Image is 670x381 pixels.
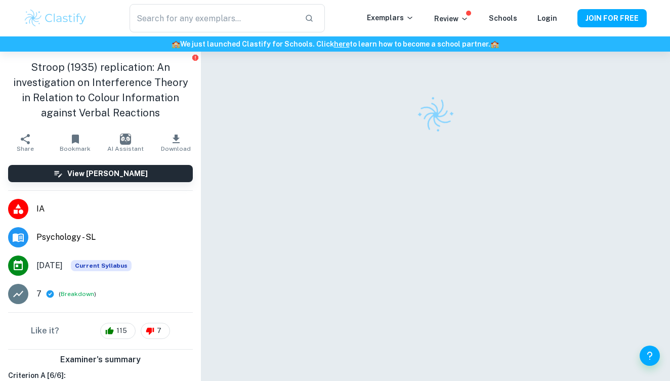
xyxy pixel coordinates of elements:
[111,326,133,336] span: 115
[8,370,193,381] h6: Criterion A [ 6 / 6 ]:
[490,40,499,48] span: 🏫
[151,326,167,336] span: 7
[130,4,297,32] input: Search for any exemplars...
[71,260,132,271] div: This exemplar is based on the current syllabus. Feel free to refer to it for inspiration/ideas wh...
[60,145,91,152] span: Bookmark
[17,145,34,152] span: Share
[36,203,193,215] span: IA
[50,129,100,157] button: Bookmark
[36,260,63,272] span: [DATE]
[334,40,350,48] a: here
[8,60,193,120] h1: Stroop (1935) replication: An investigation on Interference Theory in Relation to Colour Informat...
[2,38,668,50] h6: We just launched Clastify for Schools. Click to learn how to become a school partner.
[101,129,151,157] button: AI Assistant
[4,354,197,366] h6: Examiner's summary
[410,90,460,140] img: Clastify logo
[31,325,59,337] h6: Like it?
[36,288,41,300] p: 7
[59,289,96,299] span: ( )
[61,289,94,299] button: Breakdown
[151,129,201,157] button: Download
[172,40,180,48] span: 🏫
[71,260,132,271] span: Current Syllabus
[537,14,557,22] a: Login
[100,323,136,339] div: 115
[640,346,660,366] button: Help and Feedback
[36,231,193,243] span: Psychology - SL
[434,13,469,24] p: Review
[107,145,144,152] span: AI Assistant
[191,54,199,61] button: Report issue
[120,134,131,145] img: AI Assistant
[67,168,148,179] h6: View [PERSON_NAME]
[141,323,170,339] div: 7
[23,8,88,28] img: Clastify logo
[161,145,191,152] span: Download
[367,12,414,23] p: Exemplars
[8,165,193,182] button: View [PERSON_NAME]
[577,9,647,27] button: JOIN FOR FREE
[489,14,517,22] a: Schools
